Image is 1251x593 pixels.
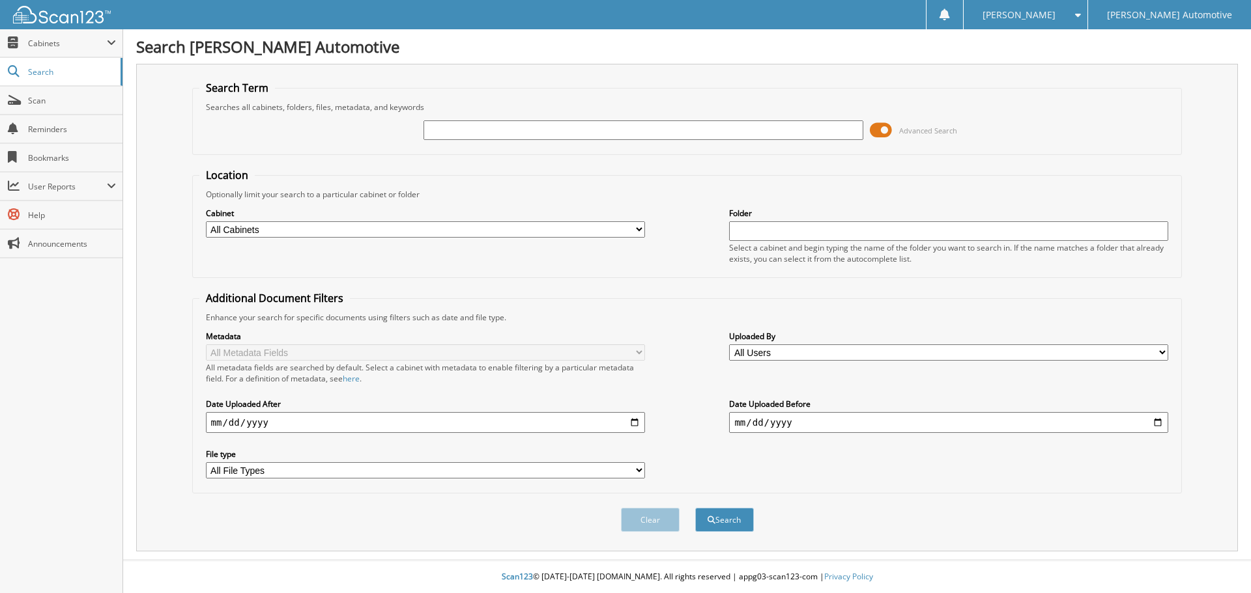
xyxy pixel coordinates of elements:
legend: Location [199,168,255,182]
div: Optionally limit your search to a particular cabinet or folder [199,189,1175,200]
span: Bookmarks [28,152,116,163]
span: Advanced Search [899,126,957,135]
label: Date Uploaded After [206,398,645,409]
label: Uploaded By [729,331,1168,342]
span: Scan123 [502,571,533,582]
div: © [DATE]-[DATE] [DOMAIN_NAME]. All rights reserved | appg03-scan123-com | [123,561,1251,593]
label: Date Uploaded Before [729,398,1168,409]
label: Cabinet [206,208,645,219]
label: File type [206,448,645,460]
a: here [343,373,360,384]
span: Reminders [28,124,116,135]
span: Search [28,66,114,77]
div: Select a cabinet and begin typing the name of the folder you want to search in. If the name match... [729,242,1168,264]
input: end [729,412,1168,433]
legend: Search Term [199,81,275,95]
img: scan123-logo-white.svg [13,6,111,23]
span: [PERSON_NAME] Automotive [1107,11,1232,19]
div: Enhance your search for specific documents using filters such as date and file type. [199,312,1175,323]
span: Announcements [28,238,116,249]
span: Help [28,210,116,221]
label: Metadata [206,331,645,342]
span: Cabinets [28,38,107,49]
div: All metadata fields are searched by default. Select a cabinet with metadata to enable filtering b... [206,362,645,384]
span: Scan [28,95,116,106]
a: Privacy Policy [824,571,873,582]
label: Folder [729,208,1168,219]
span: User Reports [28,181,107,192]
div: Searches all cabinets, folders, files, metadata, and keywords [199,102,1175,113]
button: Search [695,508,754,532]
span: [PERSON_NAME] [983,11,1056,19]
button: Clear [621,508,680,532]
legend: Additional Document Filters [199,291,350,305]
h1: Search [PERSON_NAME] Automotive [136,36,1238,57]
iframe: Chat Widget [1186,531,1251,593]
input: start [206,412,645,433]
